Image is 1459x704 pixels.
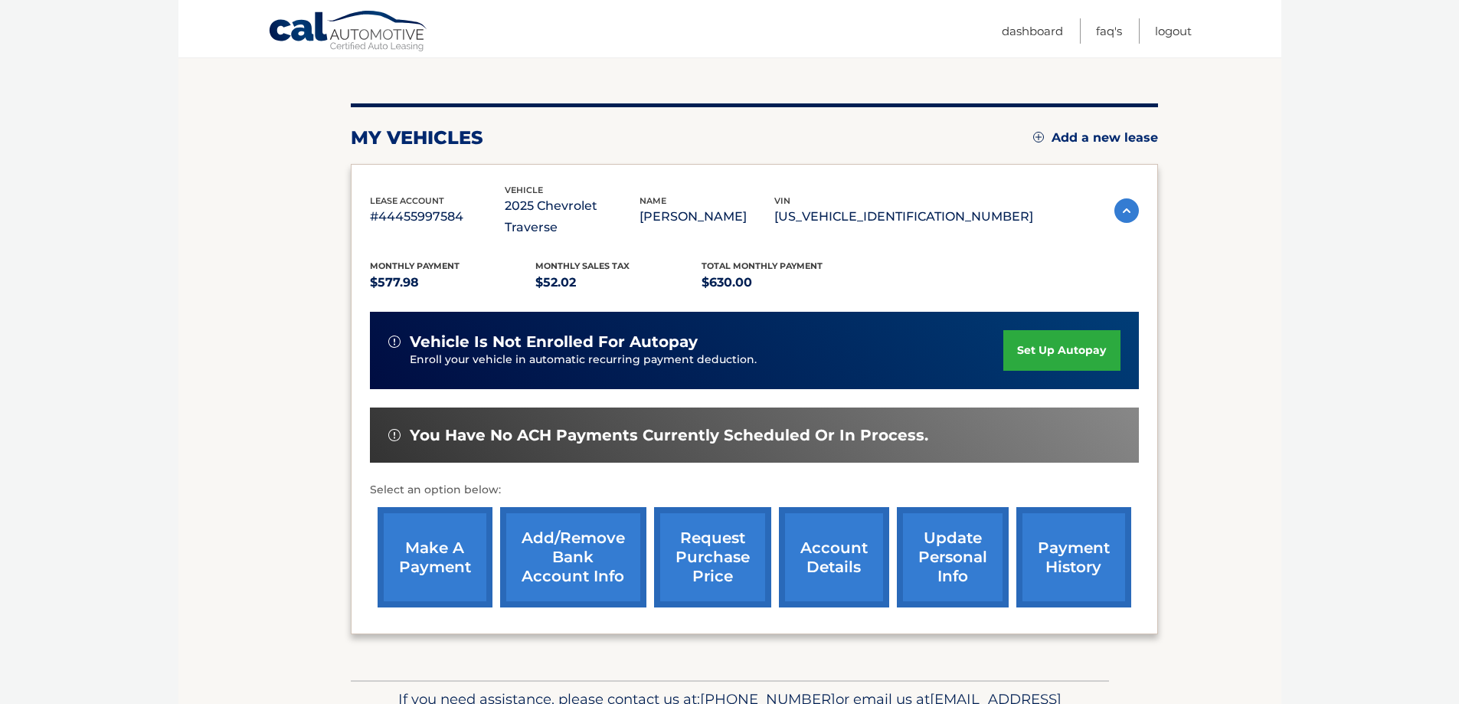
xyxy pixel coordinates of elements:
[535,272,702,293] p: $52.02
[1114,198,1139,223] img: accordion-active.svg
[505,185,543,195] span: vehicle
[388,429,401,441] img: alert-white.svg
[410,352,1004,368] p: Enroll your vehicle in automatic recurring payment deduction.
[774,195,790,206] span: vin
[268,10,429,54] a: Cal Automotive
[370,195,444,206] span: lease account
[1155,18,1192,44] a: Logout
[702,272,868,293] p: $630.00
[410,332,698,352] span: vehicle is not enrolled for autopay
[535,260,630,271] span: Monthly sales Tax
[897,507,1009,607] a: update personal info
[1016,507,1131,607] a: payment history
[370,481,1139,499] p: Select an option below:
[774,206,1033,228] p: [US_VEHICLE_IDENTIFICATION_NUMBER]
[1033,132,1044,142] img: add.svg
[702,260,823,271] span: Total Monthly Payment
[500,507,646,607] a: Add/Remove bank account info
[1003,330,1120,371] a: set up autopay
[351,126,483,149] h2: my vehicles
[370,260,460,271] span: Monthly Payment
[505,195,640,238] p: 2025 Chevrolet Traverse
[370,272,536,293] p: $577.98
[410,426,928,445] span: You have no ACH payments currently scheduled or in process.
[1002,18,1063,44] a: Dashboard
[388,336,401,348] img: alert-white.svg
[370,206,505,228] p: #44455997584
[640,195,666,206] span: name
[654,507,771,607] a: request purchase price
[1096,18,1122,44] a: FAQ's
[779,507,889,607] a: account details
[378,507,492,607] a: make a payment
[1033,130,1158,146] a: Add a new lease
[640,206,774,228] p: [PERSON_NAME]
